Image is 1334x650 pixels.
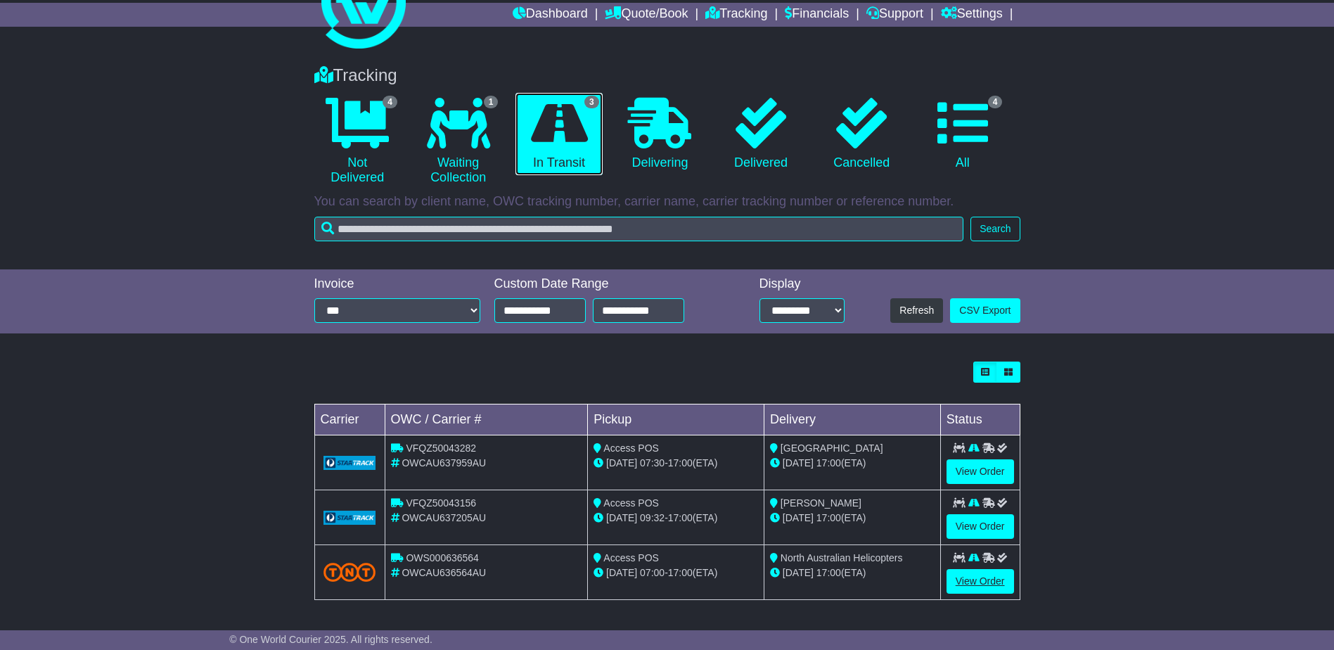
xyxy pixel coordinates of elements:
[770,566,935,580] div: (ETA)
[513,3,588,27] a: Dashboard
[307,65,1027,86] div: Tracking
[385,404,588,435] td: OWC / Carrier #
[781,497,861,509] span: [PERSON_NAME]
[770,456,935,471] div: (ETA)
[605,3,688,27] a: Quote/Book
[988,96,1003,108] span: 4
[781,442,883,454] span: [GEOGRAPHIC_DATA]
[515,93,602,176] a: 3 In Transit
[402,512,486,523] span: OWCAU637205AU
[617,93,703,176] a: Delivering
[588,404,764,435] td: Pickup
[759,276,845,292] div: Display
[603,497,659,509] span: Access POS
[816,567,841,578] span: 17:00
[594,566,758,580] div: - (ETA)
[406,442,476,454] span: VFQZ50043282
[947,459,1014,484] a: View Order
[323,456,376,470] img: GetCarrierServiceLogo
[584,96,599,108] span: 3
[494,276,720,292] div: Custom Date Range
[603,552,659,563] span: Access POS
[866,3,923,27] a: Support
[941,3,1003,27] a: Settings
[606,457,637,469] span: [DATE]
[640,512,665,523] span: 09:32
[705,3,767,27] a: Tracking
[383,96,397,108] span: 4
[764,404,940,435] td: Delivery
[402,567,486,578] span: OWCAU636564AU
[594,511,758,525] div: - (ETA)
[819,93,905,176] a: Cancelled
[668,567,693,578] span: 17:00
[783,512,814,523] span: [DATE]
[950,298,1020,323] a: CSV Export
[947,569,1014,594] a: View Order
[816,512,841,523] span: 17:00
[781,552,903,563] span: North Australian Helicopters
[406,497,476,509] span: VFQZ50043156
[314,194,1020,210] p: You can search by client name, OWC tracking number, carrier name, carrier tracking number or refe...
[640,567,665,578] span: 07:00
[783,457,814,469] span: [DATE]
[606,512,637,523] span: [DATE]
[890,298,943,323] button: Refresh
[816,457,841,469] span: 17:00
[229,634,432,645] span: © One World Courier 2025. All rights reserved.
[668,512,693,523] span: 17:00
[668,457,693,469] span: 17:00
[940,404,1020,435] td: Status
[640,457,665,469] span: 07:30
[484,96,499,108] span: 1
[314,404,385,435] td: Carrier
[323,511,376,525] img: GetCarrierServiceLogo
[717,93,804,176] a: Delivered
[785,3,849,27] a: Financials
[402,457,486,469] span: OWCAU637959AU
[970,217,1020,241] button: Search
[606,567,637,578] span: [DATE]
[947,514,1014,539] a: View Order
[406,552,479,563] span: OWS000636564
[415,93,501,191] a: 1 Waiting Collection
[323,563,376,582] img: TNT_Domestic.png
[594,456,758,471] div: - (ETA)
[603,442,659,454] span: Access POS
[770,511,935,525] div: (ETA)
[314,276,480,292] div: Invoice
[314,93,401,191] a: 4 Not Delivered
[783,567,814,578] span: [DATE]
[919,93,1006,176] a: 4 All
